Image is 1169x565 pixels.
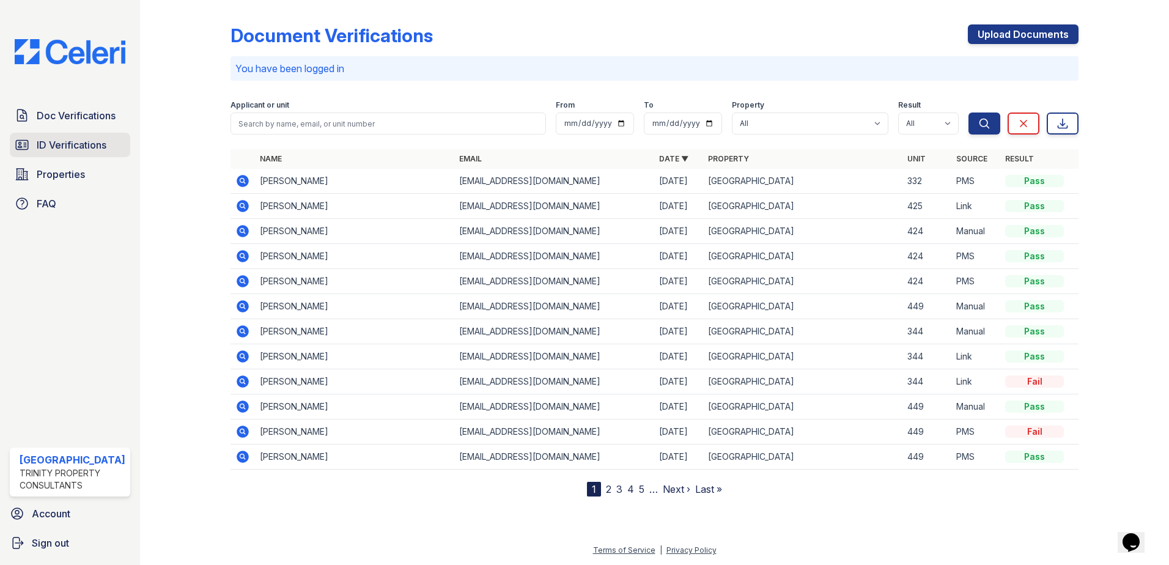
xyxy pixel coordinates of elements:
td: PMS [951,269,1000,294]
td: [DATE] [654,394,703,419]
td: Manual [951,294,1000,319]
td: [PERSON_NAME] [255,169,455,194]
span: ID Verifications [37,138,106,152]
div: Fail [1005,375,1064,388]
a: Property [708,154,749,163]
td: 344 [902,344,951,369]
div: Pass [1005,300,1064,312]
td: [EMAIL_ADDRESS][DOMAIN_NAME] [454,294,654,319]
td: [GEOGRAPHIC_DATA] [703,419,903,445]
label: From [556,100,575,110]
td: [EMAIL_ADDRESS][DOMAIN_NAME] [454,344,654,369]
td: PMS [951,244,1000,269]
iframe: chat widget [1118,516,1157,553]
input: Search by name, email, or unit number [230,113,547,135]
td: [GEOGRAPHIC_DATA] [703,194,903,219]
td: [EMAIL_ADDRESS][DOMAIN_NAME] [454,169,654,194]
span: Properties [37,167,85,182]
td: 449 [902,394,951,419]
td: [EMAIL_ADDRESS][DOMAIN_NAME] [454,445,654,470]
a: ID Verifications [10,133,130,157]
td: [GEOGRAPHIC_DATA] [703,394,903,419]
td: [PERSON_NAME] [255,194,455,219]
label: Property [732,100,764,110]
td: [EMAIL_ADDRESS][DOMAIN_NAME] [454,244,654,269]
a: Account [5,501,135,526]
div: Pass [1005,451,1064,463]
td: 424 [902,244,951,269]
td: [DATE] [654,319,703,344]
td: Manual [951,319,1000,344]
td: [GEOGRAPHIC_DATA] [703,294,903,319]
td: [GEOGRAPHIC_DATA] [703,344,903,369]
td: [GEOGRAPHIC_DATA] [703,269,903,294]
td: [PERSON_NAME] [255,445,455,470]
td: 344 [902,319,951,344]
a: 4 [627,483,634,495]
a: 3 [616,483,622,495]
td: [DATE] [654,219,703,244]
td: [GEOGRAPHIC_DATA] [703,219,903,244]
a: Source [956,154,987,163]
div: Fail [1005,426,1064,438]
div: 1 [587,482,601,497]
span: Account [32,506,70,521]
label: Applicant or unit [230,100,289,110]
td: [EMAIL_ADDRESS][DOMAIN_NAME] [454,419,654,445]
td: 449 [902,445,951,470]
td: [DATE] [654,194,703,219]
span: Sign out [32,536,69,550]
a: Sign out [5,531,135,555]
div: [GEOGRAPHIC_DATA] [20,452,125,467]
a: Name [260,154,282,163]
a: Date ▼ [659,154,688,163]
div: Pass [1005,175,1064,187]
a: Unit [907,154,926,163]
div: Trinity Property Consultants [20,467,125,492]
td: 344 [902,369,951,394]
td: [DATE] [654,369,703,394]
td: [GEOGRAPHIC_DATA] [703,319,903,344]
td: [EMAIL_ADDRESS][DOMAIN_NAME] [454,194,654,219]
a: Privacy Policy [666,545,717,555]
td: [DATE] [654,445,703,470]
td: [GEOGRAPHIC_DATA] [703,169,903,194]
div: Document Verifications [230,24,433,46]
img: CE_Logo_Blue-a8612792a0a2168367f1c8372b55b34899dd931a85d93a1a3d3e32e68fde9ad4.png [5,39,135,64]
p: You have been logged in [235,61,1074,76]
td: 449 [902,419,951,445]
td: [DATE] [654,344,703,369]
td: 449 [902,294,951,319]
td: [GEOGRAPHIC_DATA] [703,369,903,394]
a: Terms of Service [593,545,655,555]
a: Upload Documents [968,24,1079,44]
div: Pass [1005,325,1064,338]
div: Pass [1005,225,1064,237]
td: [PERSON_NAME] [255,369,455,394]
a: Result [1005,154,1034,163]
div: Pass [1005,250,1064,262]
td: [DATE] [654,169,703,194]
td: Link [951,369,1000,394]
td: [DATE] [654,419,703,445]
td: [GEOGRAPHIC_DATA] [703,445,903,470]
label: Result [898,100,921,110]
td: 332 [902,169,951,194]
span: Doc Verifications [37,108,116,123]
td: [PERSON_NAME] [255,419,455,445]
a: Properties [10,162,130,186]
td: [PERSON_NAME] [255,294,455,319]
div: | [660,545,662,555]
td: [PERSON_NAME] [255,244,455,269]
td: [EMAIL_ADDRESS][DOMAIN_NAME] [454,319,654,344]
td: [EMAIL_ADDRESS][DOMAIN_NAME] [454,219,654,244]
a: 5 [639,483,644,495]
td: 424 [902,219,951,244]
a: FAQ [10,191,130,216]
td: [EMAIL_ADDRESS][DOMAIN_NAME] [454,269,654,294]
td: PMS [951,169,1000,194]
td: Manual [951,394,1000,419]
td: [GEOGRAPHIC_DATA] [703,244,903,269]
td: [PERSON_NAME] [255,219,455,244]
